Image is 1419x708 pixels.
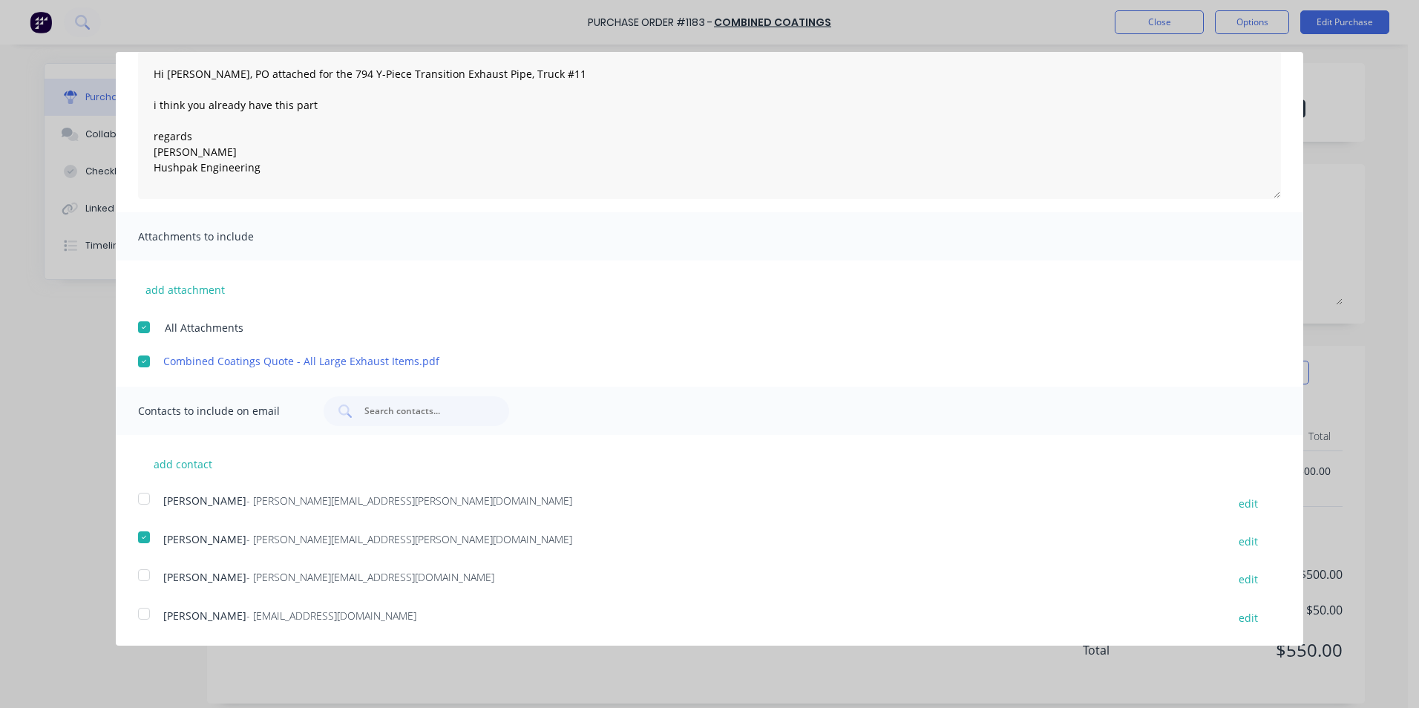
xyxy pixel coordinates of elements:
span: All Attachments [165,320,243,335]
span: [PERSON_NAME] [163,570,246,584]
button: edit [1230,569,1267,589]
span: Attachments to include [138,226,301,247]
span: [PERSON_NAME] [163,609,246,623]
span: [PERSON_NAME] [163,532,246,546]
button: edit [1230,531,1267,551]
a: Combined Coatings Quote - All Large Exhaust Items.pdf [163,353,1212,369]
textarea: Hi [PERSON_NAME], PO attached for the 794 Y-Piece Transition Exhaust Pipe, Truck #11 i think you ... [138,50,1281,199]
input: Search contacts... [363,404,486,419]
span: - [PERSON_NAME][EMAIL_ADDRESS][DOMAIN_NAME] [246,570,494,584]
button: add attachment [138,278,232,301]
button: add contact [138,453,227,475]
span: - [EMAIL_ADDRESS][DOMAIN_NAME] [246,609,416,623]
button: edit [1230,608,1267,628]
span: - [PERSON_NAME][EMAIL_ADDRESS][PERSON_NAME][DOMAIN_NAME] [246,532,572,546]
span: Contacts to include on email [138,401,301,422]
span: - [PERSON_NAME][EMAIL_ADDRESS][PERSON_NAME][DOMAIN_NAME] [246,494,572,508]
button: edit [1230,493,1267,513]
span: [PERSON_NAME] [163,494,246,508]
